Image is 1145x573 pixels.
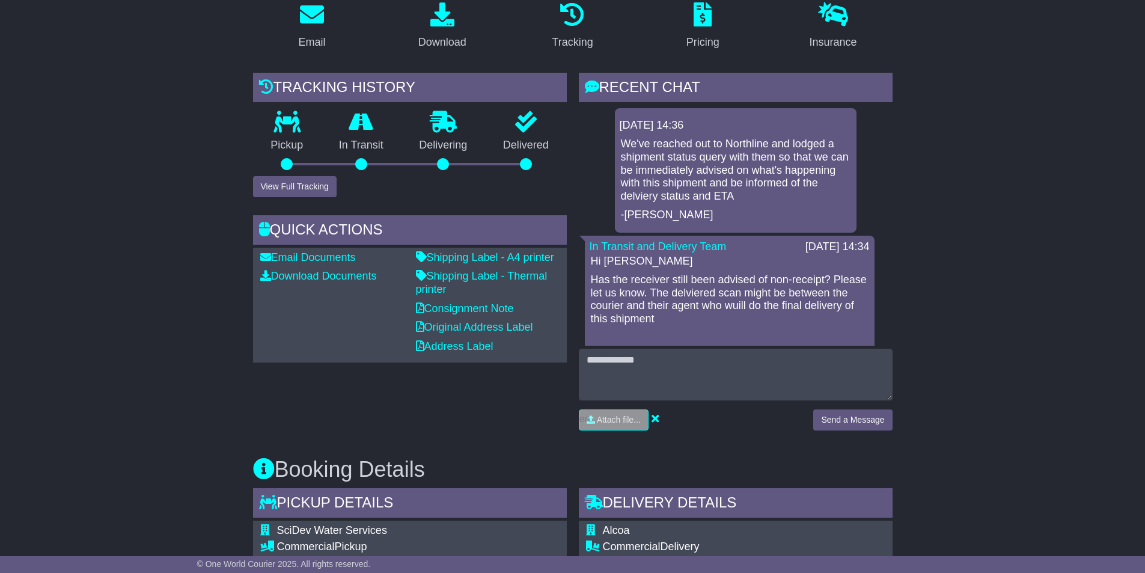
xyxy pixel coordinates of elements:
span: Alcoa [603,524,630,536]
div: Delivery [603,541,885,554]
div: Download [418,34,466,51]
p: Has the receiver still been advised of non-receipt? Please let us know. The delviered scan might ... [591,274,869,325]
a: Shipping Label - A4 printer [416,251,554,263]
span: © One World Courier 2025. All rights reserved. [197,559,371,569]
a: Original Address Label [416,321,533,333]
div: Pickup Details [253,488,567,521]
div: RECENT CHAT [579,73,893,105]
div: Tracking [552,34,593,51]
a: Consignment Note [416,302,514,314]
div: Tracking history [253,73,567,105]
div: Pricing [686,34,719,51]
a: Download Documents [260,270,377,282]
a: Email Documents [260,251,356,263]
a: In Transit and Delivery Team [590,241,727,253]
span: Commercial [603,541,661,553]
a: Address Label [416,340,493,352]
p: We've reached out to Northline and lodged a shipment status query with them so that we can be imm... [621,138,850,203]
span: Commercial [277,541,335,553]
p: Hi [PERSON_NAME] [591,255,869,268]
div: [DATE] 14:34 [805,241,870,254]
button: View Full Tracking [253,176,337,197]
div: Pickup [277,541,560,554]
p: Delivering [402,139,486,152]
button: Send a Message [813,409,892,431]
p: Pickup [253,139,322,152]
div: Quick Actions [253,215,567,248]
a: Shipping Label - Thermal printer [416,270,548,295]
span: SciDev Water Services [277,524,387,536]
h3: Booking Details [253,458,893,482]
div: Insurance [810,34,857,51]
p: In Transit [321,139,402,152]
div: Email [298,34,325,51]
div: [DATE] 14:36 [620,119,852,132]
p: -[PERSON_NAME] [621,209,850,222]
div: Delivery Details [579,488,893,521]
p: Delivered [485,139,567,152]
